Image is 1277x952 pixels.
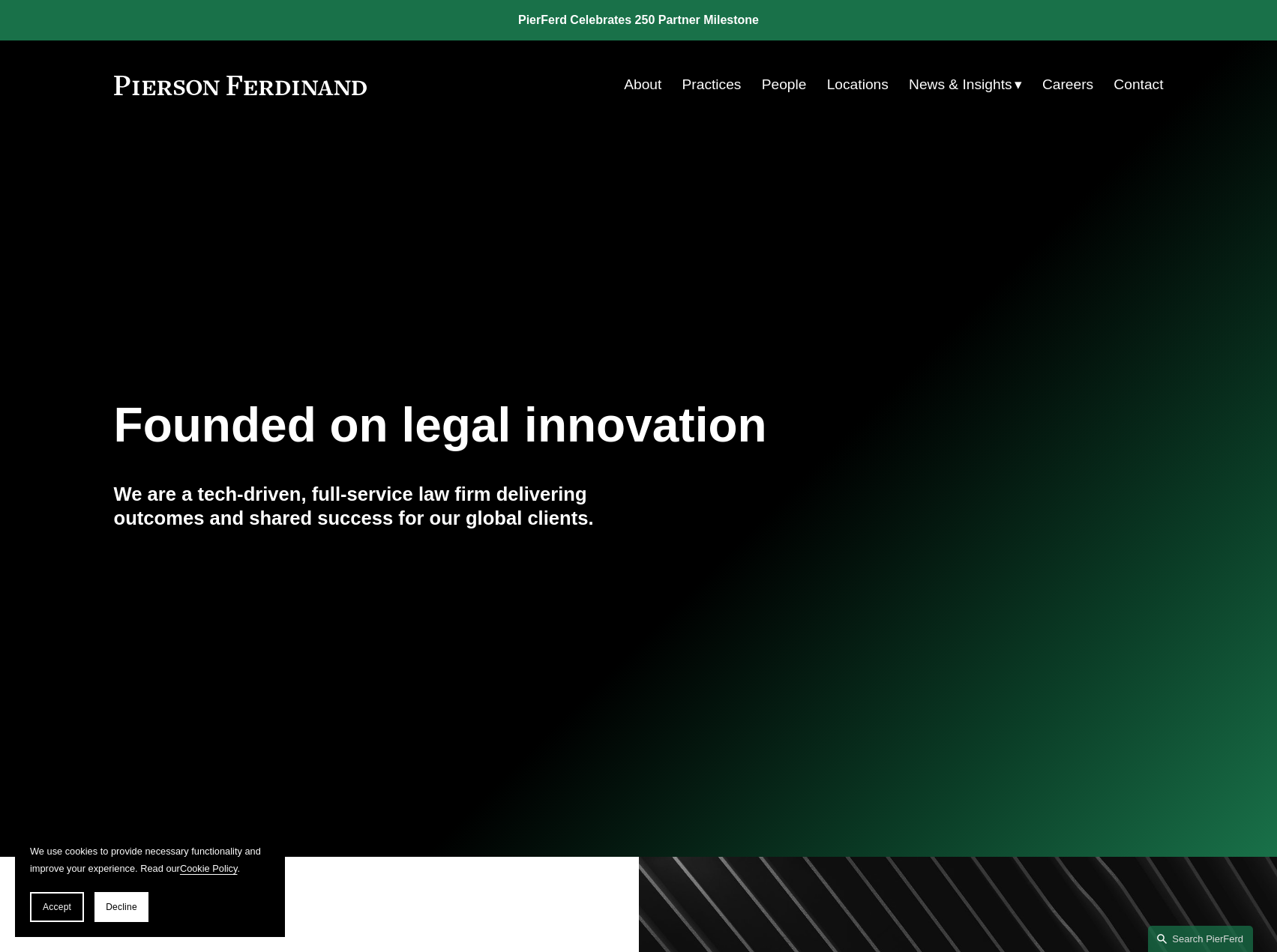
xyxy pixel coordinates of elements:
a: Cookie Policy [180,863,238,874]
span: Accept [43,902,71,912]
a: Practices [682,70,742,99]
section: Cookie banner [15,828,285,937]
h4: We are a tech-driven, full-service law firm delivering outcomes and shared success for our global... [114,482,639,531]
p: We use cookies to provide necessary functionality and improve your experience. Read our . [30,843,270,877]
a: Careers [1042,70,1093,99]
button: Accept [30,892,84,922]
a: About [624,70,661,99]
a: Locations [827,70,889,99]
a: Contact [1114,70,1163,99]
a: Search this site [1148,926,1253,952]
a: folder dropdown [909,70,1022,99]
span: News & Insights [909,72,1012,98]
a: People [762,70,807,99]
h1: Founded on legal innovation [114,398,989,453]
button: Decline [94,892,148,922]
span: Decline [106,902,137,912]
